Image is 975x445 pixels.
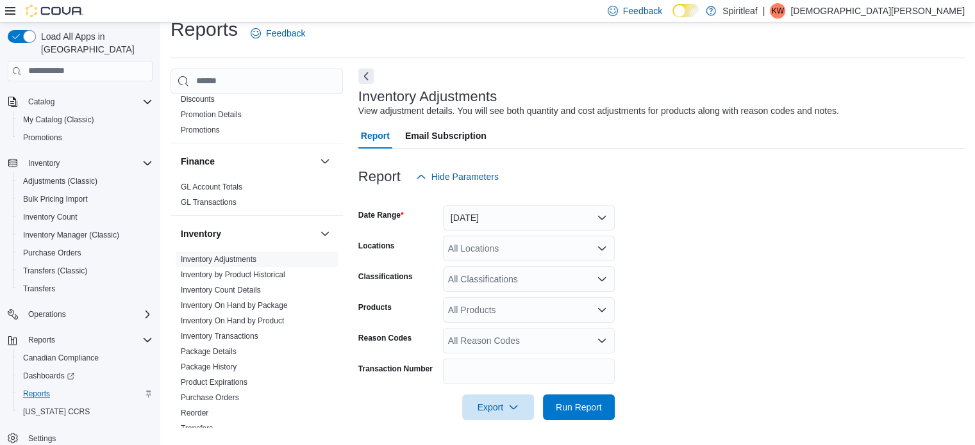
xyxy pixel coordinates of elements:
p: Spiritleaf [722,3,757,19]
span: Inventory Transactions [181,331,258,341]
button: [DATE] [443,205,615,231]
button: Transfers [13,280,158,298]
a: Inventory Transactions [181,332,258,341]
span: Inventory Count [23,212,78,222]
span: Reports [23,332,153,348]
a: GL Account Totals [181,182,242,191]
span: Promotion Details [181,109,242,120]
div: Inventory [171,252,343,441]
button: My Catalog (Classic) [13,111,158,129]
a: Inventory Count Details [181,286,261,295]
span: Inventory On Hand by Package [181,300,288,311]
a: Dashboards [13,367,158,385]
a: Feedback [246,20,310,46]
span: Inventory Count [18,209,153,225]
button: Purchase Orders [13,244,158,262]
span: Bulk Pricing Import [23,194,88,204]
a: GL Transactions [181,198,237,207]
span: Package Details [181,346,237,357]
button: Canadian Compliance [13,349,158,367]
a: Inventory by Product Historical [181,270,285,279]
a: Package Details [181,347,237,356]
span: Dashboards [18,368,153,384]
button: Inventory [181,227,315,240]
span: Reports [28,335,55,345]
a: Inventory Manager (Classic) [18,227,124,243]
span: Feedback [266,27,305,40]
a: Transfers [181,424,213,433]
div: Discounts & Promotions [171,92,343,143]
span: Product Expirations [181,377,247,387]
h3: Inventory [181,227,221,240]
button: [US_STATE] CCRS [13,403,158,421]
button: Adjustments (Classic) [13,172,158,190]
a: Promotion Details [181,110,242,119]
button: Reports [3,331,158,349]
button: Transfers (Classic) [13,262,158,280]
span: Inventory [23,156,153,171]
span: Feedback [623,4,662,17]
span: Inventory by Product Historical [181,270,285,280]
a: My Catalog (Classic) [18,112,99,127]
span: Package History [181,362,237,372]
a: Purchase Orders [18,245,87,261]
span: Transfers [23,284,55,294]
span: Inventory Manager (Classic) [23,230,119,240]
span: Dark Mode [672,17,673,18]
span: Catalog [28,97,54,107]
span: Inventory Manager (Classic) [18,227,153,243]
span: Settings [28,433,56,444]
button: Open list of options [597,243,607,254]
a: Reports [18,386,55,401]
span: Email Subscription [405,123,487,149]
label: Transaction Number [358,364,433,374]
span: Dashboards [23,371,74,381]
span: GL Transactions [181,197,237,207]
button: Inventory [317,226,333,241]
button: Export [462,394,534,420]
span: Inventory Adjustments [181,254,256,264]
h3: Report [358,169,401,184]
label: Products [358,302,392,312]
h1: Reports [171,17,238,42]
span: My Catalog (Classic) [23,115,94,125]
button: Catalog [23,94,60,109]
span: Washington CCRS [18,404,153,419]
span: Operations [23,307,153,322]
span: Inventory [28,158,60,168]
button: Reports [13,385,158,403]
span: Purchase Orders [23,248,81,258]
h3: Inventory Adjustments [358,89,497,104]
div: View adjustment details. You will see both quantity and cost adjustments for products along with ... [358,104,839,118]
span: GL Account Totals [181,182,242,192]
a: [US_STATE] CCRS [18,404,95,419]
button: Next [358,69,374,84]
a: Reorder [181,409,208,417]
span: Purchase Orders [181,392,239,403]
span: Promotions [18,130,153,145]
h3: Finance [181,155,215,168]
button: Reports [23,332,60,348]
span: Bulk Pricing Import [18,191,153,207]
button: Inventory Count [13,208,158,226]
a: Inventory Count [18,209,83,225]
a: Dashboards [18,368,79,384]
span: Promotions [23,133,62,143]
label: Date Range [358,210,404,220]
label: Reason Codes [358,333,412,343]
button: Open list of options [597,336,607,346]
button: Promotions [13,129,158,147]
span: Catalog [23,94,153,109]
span: Transfers [18,281,153,296]
a: Inventory On Hand by Product [181,316,284,325]
button: Inventory [3,154,158,172]
p: | [763,3,765,19]
img: Cova [26,4,83,17]
span: Canadian Compliance [23,353,99,363]
span: Canadian Compliance [18,350,153,366]
a: Inventory Adjustments [181,255,256,264]
span: Export [470,394,526,420]
a: Discounts [181,95,215,104]
span: Reorder [181,408,208,418]
span: Adjustments (Classic) [23,176,97,186]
